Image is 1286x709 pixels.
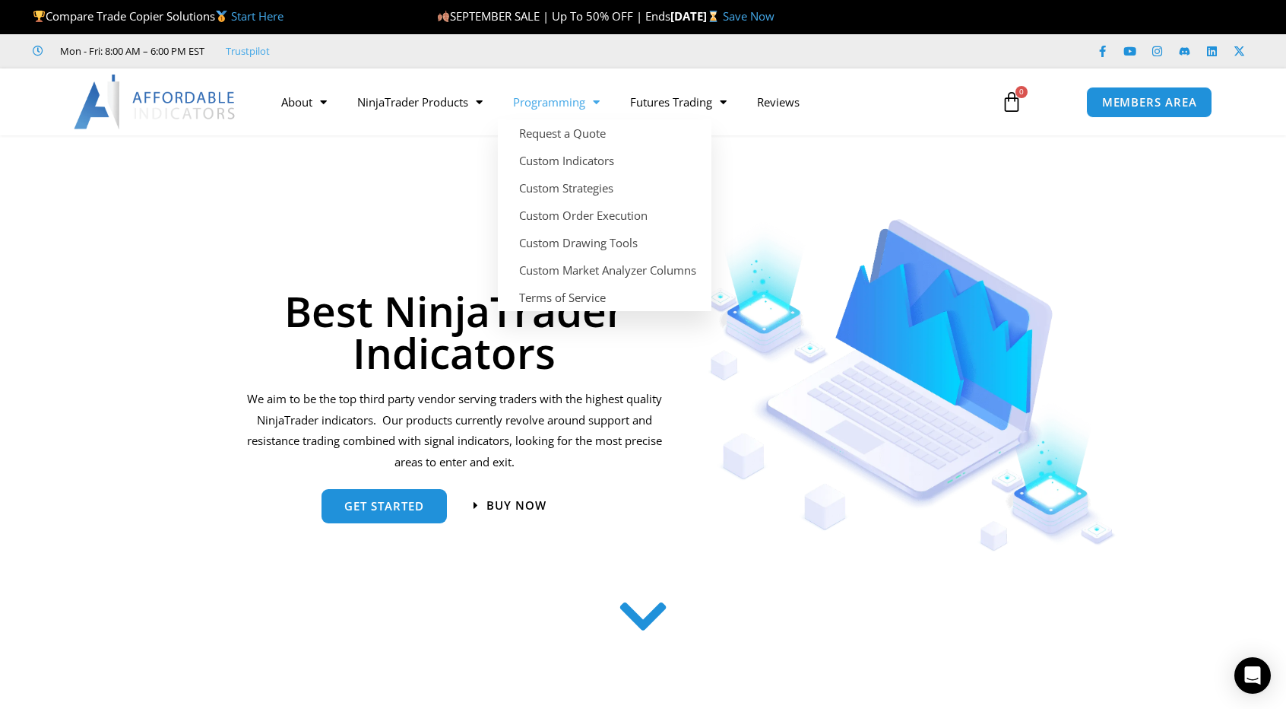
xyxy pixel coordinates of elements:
h1: Best NinjaTrader Indicators [244,290,664,374]
ul: Programming [498,119,711,311]
a: Trustpilot [226,42,270,60]
img: LogoAI | Affordable Indicators – NinjaTrader [74,75,237,129]
a: About [266,84,342,119]
nav: Menu [266,84,984,119]
span: 0 [1015,86,1028,98]
span: MEMBERS AREA [1102,97,1197,108]
p: We aim to be the top third party vendor serving traders with the highest quality NinjaTrader indi... [244,389,664,473]
span: Buy now [486,500,546,511]
a: Custom Order Execution [498,202,711,229]
img: 🍂 [438,11,449,22]
a: Custom Drawing Tools [498,229,711,256]
a: Request a Quote [498,119,711,147]
a: Reviews [742,84,815,119]
span: Mon - Fri: 8:00 AM – 6:00 PM EST [56,42,204,60]
a: Save Now [723,8,774,24]
a: Custom Market Analyzer Columns [498,256,711,284]
img: Indicators 1 | Affordable Indicators – NinjaTrader [704,219,1117,552]
a: Programming [498,84,615,119]
a: Start Here [231,8,283,24]
a: NinjaTrader Products [342,84,498,119]
span: SEPTEMBER SALE | Up To 50% OFF | Ends [437,8,670,24]
a: Futures Trading [615,84,742,119]
span: Compare Trade Copier Solutions [33,8,283,24]
a: MEMBERS AREA [1086,87,1213,118]
img: ⌛ [708,11,719,22]
img: 🏆 [33,11,45,22]
a: 0 [978,80,1045,124]
a: Custom Strategies [498,174,711,202]
img: 🥇 [216,11,227,22]
a: get started [321,489,447,523]
span: get started [344,501,424,512]
div: Open Intercom Messenger [1234,657,1271,694]
a: Custom Indicators [498,147,711,174]
a: Terms of Service [498,284,711,311]
strong: [DATE] [670,8,723,24]
a: Buy now [474,500,546,511]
